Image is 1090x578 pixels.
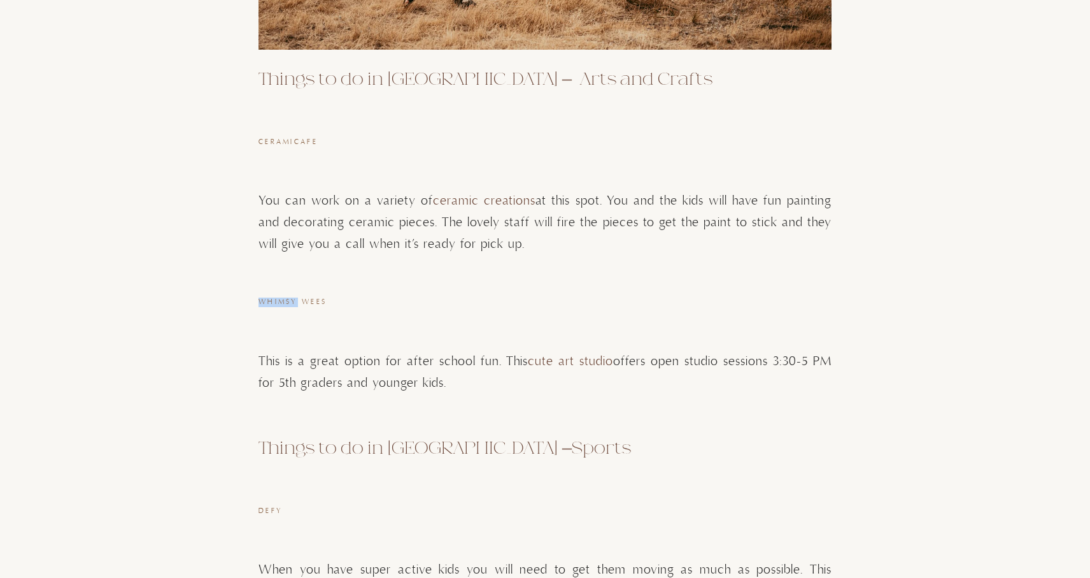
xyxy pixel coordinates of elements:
[258,298,327,307] span: Whimsy Wees
[528,354,613,370] a: cute art studio
[572,438,631,458] span: Sports
[258,354,832,391] span: This is a great option for after school fun. This offers open studio sessions 3:30-5 PM for 5th g...
[258,438,572,458] span: Things to do in [GEOGRAPHIC_DATA] –
[258,193,832,252] span: You can work on a variety of at this spot. You and the kids will have fun painting and decorating...
[433,193,535,209] a: ceramic creations
[258,69,712,89] span: Things to do in [GEOGRAPHIC_DATA] – Arts and Crafts
[258,507,283,516] span: Defy
[258,138,318,147] span: Ceramicafe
